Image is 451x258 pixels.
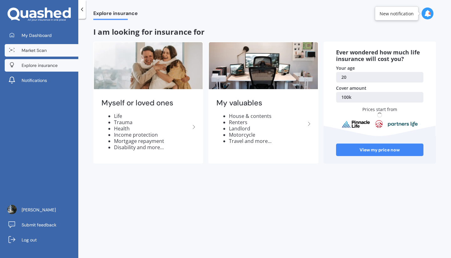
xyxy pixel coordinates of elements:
li: Mortgage repayment [114,138,190,144]
a: 100k [336,92,423,103]
li: House & contents [229,113,305,119]
div: Ever wondered how much life insurance will cost you? [336,49,423,63]
li: Motorcycle [229,132,305,138]
span: Notifications [22,77,47,83]
a: 20 [336,72,423,83]
span: Explore insurance [93,10,138,19]
div: Prices start from [339,106,420,123]
li: Trauma [114,119,190,125]
li: Life [114,113,190,119]
li: Renters [229,119,305,125]
span: Market Scan [22,47,47,53]
img: Myself or loved ones [94,42,203,89]
span: I am looking for insurance for [93,27,205,37]
a: Notifications [5,74,78,87]
a: [PERSON_NAME] [5,204,78,216]
img: partnersLife [388,121,418,127]
h2: Myself or loved ones [101,98,190,108]
li: Health [114,125,190,132]
div: Cover amount [336,85,423,91]
span: Submit feedback [22,222,56,228]
li: Travel and more... [229,138,305,144]
a: View my price now [336,144,423,156]
h2: My valuables [216,98,305,108]
a: Explore insurance [5,59,78,72]
div: New notification [380,10,414,17]
span: [PERSON_NAME] [22,207,56,213]
a: Submit feedback [5,219,78,231]
li: Disability and more... [114,144,190,150]
li: Income protection [114,132,190,138]
img: My valuables [209,42,318,89]
img: pinnacle [342,120,371,128]
span: Log out [22,237,37,243]
li: Landlord [229,125,305,132]
span: Explore insurance [22,62,58,68]
img: ACg8ocKBlWfL_WvnPOJEvtcue87WcbNNDCLIP1Wlism5rFQfTL6buqGA=s96-c [7,205,17,214]
a: My Dashboard [5,29,78,42]
span: My Dashboard [22,32,52,38]
a: Market Scan [5,44,78,57]
div: Your age [336,65,423,71]
img: aia [375,120,383,128]
a: Log out [5,234,78,246]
